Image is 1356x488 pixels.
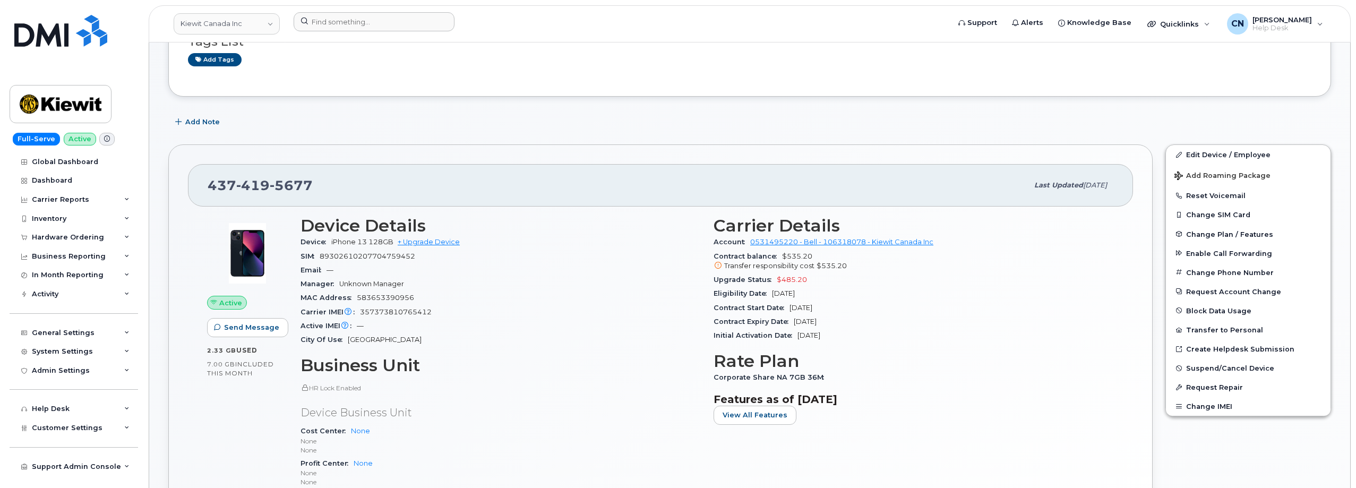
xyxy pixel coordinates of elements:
span: [DATE] [794,318,817,326]
button: Change IMEI [1166,397,1331,416]
span: 2.33 GB [207,347,236,354]
h3: Features as of [DATE] [714,393,1114,406]
span: [DATE] [772,289,795,297]
span: — [357,322,364,330]
span: 5677 [270,177,313,193]
button: Request Account Change [1166,282,1331,301]
a: None [351,427,370,435]
span: Transfer responsibility cost [724,262,814,270]
span: Quicklinks [1160,20,1199,28]
a: Create Helpdesk Submission [1166,339,1331,358]
a: None [354,459,373,467]
span: included this month [207,360,274,378]
span: Contract Expiry Date [714,318,794,326]
span: Alerts [1021,18,1043,28]
a: Knowledge Base [1051,12,1139,33]
img: image20231002-3703462-1ig824h.jpeg [216,221,279,285]
span: Account [714,238,750,246]
span: Email [301,266,327,274]
span: 419 [236,177,270,193]
span: [GEOGRAPHIC_DATA] [348,336,422,344]
span: Carrier IMEI [301,308,360,316]
p: HR Lock Enabled [301,383,701,392]
span: 89302610207704759452 [320,252,415,260]
p: None [301,477,701,486]
span: City Of Use [301,336,348,344]
input: Find something... [294,12,454,31]
button: Change Plan / Features [1166,225,1331,244]
button: Change Phone Number [1166,263,1331,282]
span: $535.20 [714,252,1114,271]
button: Send Message [207,318,288,337]
button: Request Repair [1166,378,1331,397]
span: Contract Start Date [714,304,789,312]
span: Upgrade Status [714,276,777,284]
span: — [327,266,333,274]
span: Knowledge Base [1067,18,1131,28]
span: [DATE] [789,304,812,312]
button: View All Features [714,406,796,425]
span: Contract balance [714,252,782,260]
a: Add tags [188,53,242,66]
span: iPhone 13 128GB [331,238,393,246]
span: Device [301,238,331,246]
a: Edit Device / Employee [1166,145,1331,164]
span: SIM [301,252,320,260]
span: 437 [208,177,313,193]
span: Change Plan / Features [1186,230,1273,238]
a: Alerts [1005,12,1051,33]
span: 357373810765412 [360,308,432,316]
button: Block Data Usage [1166,301,1331,320]
h3: Tags List [188,35,1311,48]
span: Add Note [185,117,220,127]
p: None [301,446,701,455]
span: 7.00 GB [207,361,235,368]
span: Initial Activation Date [714,331,797,339]
span: Manager [301,280,339,288]
span: Add Roaming Package [1174,172,1271,182]
span: [DATE] [1083,181,1107,189]
button: Add Note [168,113,229,132]
span: Active IMEI [301,322,357,330]
span: [PERSON_NAME] [1252,15,1312,24]
span: Eligibility Date [714,289,772,297]
iframe: Messenger Launcher [1310,442,1348,480]
a: 0531495220 - Bell - 106318078 - Kiewit Canada Inc [750,238,933,246]
span: Active [219,298,242,308]
button: Change SIM Card [1166,205,1331,224]
span: $535.20 [817,262,847,270]
span: MAC Address [301,294,357,302]
h3: Carrier Details [714,216,1114,235]
a: + Upgrade Device [398,238,460,246]
button: Add Roaming Package [1166,164,1331,186]
span: $485.20 [777,276,807,284]
span: Corporate Share NA 7GB 36M [714,373,829,381]
span: Help Desk [1252,24,1312,32]
div: Connor Nguyen [1220,13,1331,35]
span: Cost Center [301,427,351,435]
span: Send Message [224,322,279,332]
button: Suspend/Cancel Device [1166,358,1331,378]
span: 583653390956 [357,294,414,302]
span: Unknown Manager [339,280,404,288]
h3: Business Unit [301,356,701,375]
a: Kiewit Canada Inc [174,13,280,35]
span: Enable Call Forwarding [1186,249,1272,257]
h3: Rate Plan [714,352,1114,371]
span: View All Features [723,410,787,420]
button: Transfer to Personal [1166,320,1331,339]
button: Reset Voicemail [1166,186,1331,205]
button: Enable Call Forwarding [1166,244,1331,263]
span: Suspend/Cancel Device [1186,364,1274,372]
a: Support [951,12,1005,33]
span: used [236,346,258,354]
span: Profit Center [301,459,354,467]
span: Last updated [1034,181,1083,189]
h3: Device Details [301,216,701,235]
p: Device Business Unit [301,405,701,421]
span: Support [967,18,997,28]
span: CN [1231,18,1244,30]
p: None [301,468,701,477]
span: [DATE] [797,331,820,339]
div: Quicklinks [1140,13,1217,35]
